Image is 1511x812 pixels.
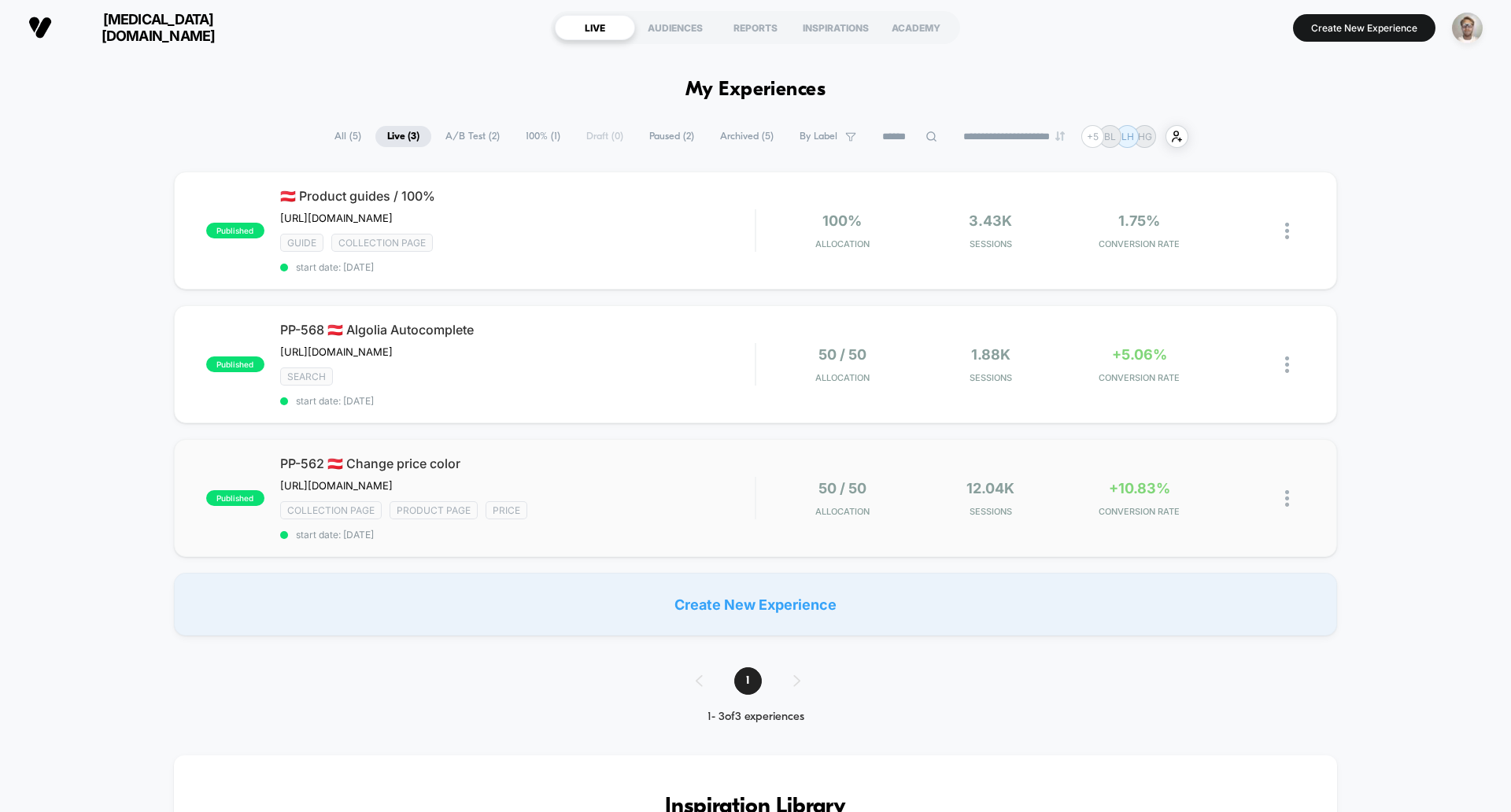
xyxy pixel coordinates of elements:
[434,126,512,147] span: A/B Test ( 2 )
[921,506,1062,517] span: Sessions
[1293,14,1435,42] button: Create New Experience
[969,212,1012,229] span: 3.43k
[921,372,1062,383] span: Sessions
[815,372,870,383] span: Allocation
[1069,372,1210,383] span: CONVERSION RATE
[280,261,755,273] span: start date: [DATE]
[280,188,755,204] span: 🇦🇹 Product guides / 100%
[390,501,478,519] span: product page
[1285,356,1289,373] img: close
[796,15,876,40] div: INSPIRATIONS
[1104,131,1116,142] p: BL
[555,15,635,40] div: LIVE
[486,501,527,519] span: PRICE
[734,667,762,695] span: 1
[1069,506,1210,517] span: CONVERSION RATE
[280,479,393,492] span: [URL][DOMAIN_NAME]
[323,126,373,147] span: All ( 5 )
[818,346,866,363] span: 50 / 50
[331,234,433,252] span: COLLECTION PAGE
[280,529,755,541] span: start date: [DATE]
[637,126,706,147] span: Paused ( 2 )
[174,573,1337,636] div: Create New Experience
[1109,480,1170,496] span: +10.83%
[280,234,323,252] span: GUIDE
[1081,125,1104,148] div: + 5
[206,223,264,238] span: published
[280,395,755,407] span: start date: [DATE]
[206,490,264,506] span: published
[375,126,431,147] span: Live ( 3 )
[715,15,796,40] div: REPORTS
[280,501,382,519] span: COLLECTION PAGE
[280,456,755,471] span: PP-562 🇦🇹 Change price color
[280,322,755,338] span: PP-568 🇦🇹 Algolia Autocomplete
[280,212,393,224] span: [URL][DOMAIN_NAME]
[28,16,52,39] img: Visually logo
[685,79,826,101] h1: My Experiences
[822,212,862,229] span: 100%
[1118,212,1160,229] span: 1.75%
[1138,131,1152,142] p: HG
[921,238,1062,249] span: Sessions
[1069,238,1210,249] span: CONVERSION RATE
[818,480,866,496] span: 50 / 50
[1452,13,1483,43] img: ppic
[815,506,870,517] span: Allocation
[971,346,1010,363] span: 1.88k
[1121,131,1134,142] p: LH
[876,15,956,40] div: ACADEMY
[708,126,785,147] span: Archived ( 5 )
[1055,131,1065,141] img: end
[514,126,572,147] span: 100% ( 1 )
[1447,12,1487,44] button: ppic
[966,480,1014,496] span: 12.04k
[815,238,870,249] span: Allocation
[1285,490,1289,507] img: close
[280,367,333,386] span: SEARCH
[635,15,715,40] div: AUDIENCES
[680,710,832,724] div: 1 - 3 of 3 experiences
[280,345,393,358] span: [URL][DOMAIN_NAME]
[1112,346,1167,363] span: +5.06%
[206,356,264,372] span: published
[1285,223,1289,239] img: close
[64,11,253,44] span: [MEDICAL_DATA][DOMAIN_NAME]
[800,131,837,142] span: By Label
[24,10,257,45] button: [MEDICAL_DATA][DOMAIN_NAME]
